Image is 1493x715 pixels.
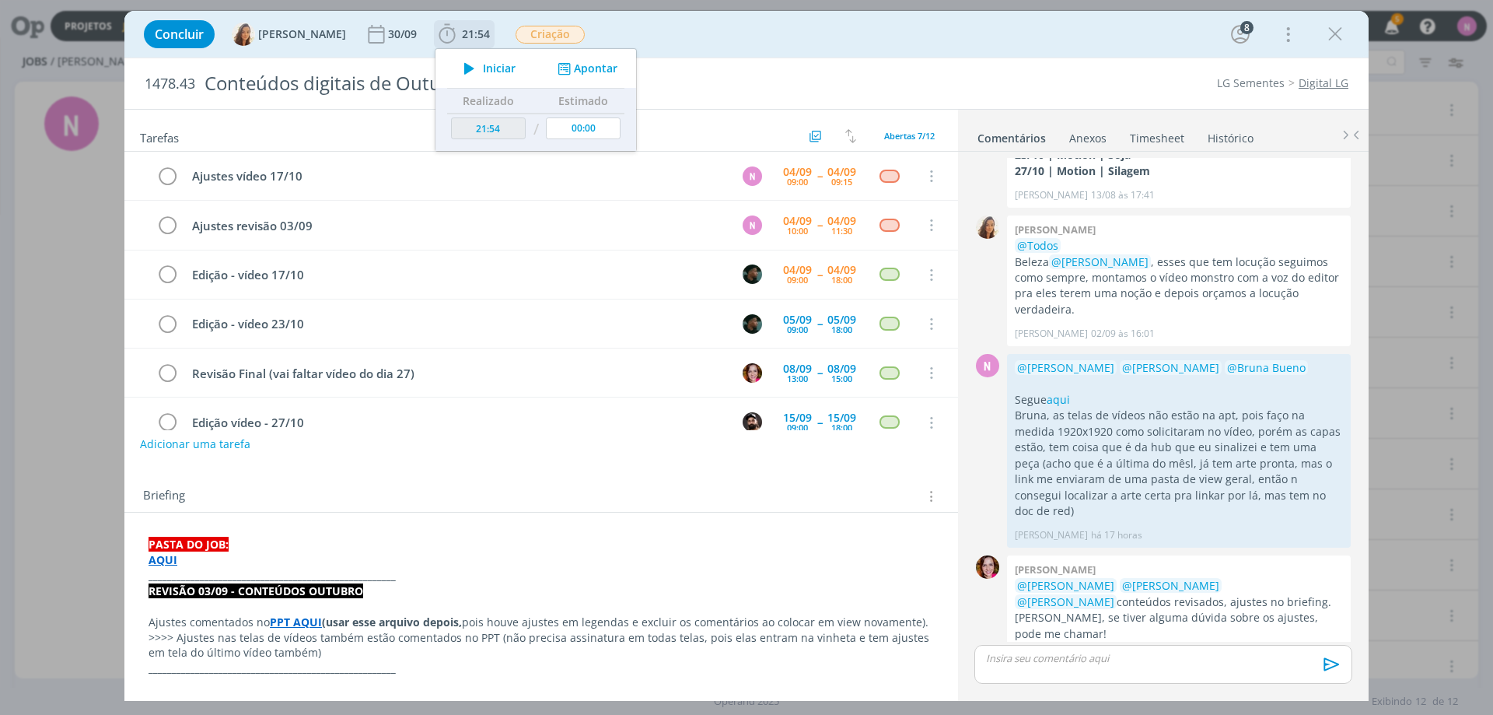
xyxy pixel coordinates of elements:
[530,114,543,145] td: /
[143,486,185,506] span: Briefing
[740,263,764,286] button: K
[1069,131,1107,146] div: Anexos
[740,312,764,335] button: K
[884,130,935,142] span: Abertas 7/12
[554,61,618,77] button: Apontar
[1015,188,1088,202] p: [PERSON_NAME]
[783,265,812,275] div: 04/09
[1122,360,1219,375] span: @[PERSON_NAME]
[149,552,177,567] a: AQUI
[783,166,812,177] div: 04/09
[447,89,530,114] th: Realizado
[322,615,462,629] strong: (usar esse arquivo depois,
[1015,563,1096,577] b: [PERSON_NAME]
[743,265,762,284] img: K
[787,374,808,383] div: 13:00
[232,23,255,46] img: V
[1122,578,1219,593] span: @[PERSON_NAME]
[817,367,822,378] span: --
[1015,223,1096,237] b: [PERSON_NAME]
[388,29,420,40] div: 30/09
[976,556,999,579] img: B
[740,213,764,237] button: N
[743,314,762,334] img: K
[831,226,852,235] div: 11:30
[740,164,764,188] button: N
[185,166,728,186] div: Ajustes vídeo 17/10
[740,411,764,434] button: B
[787,325,808,334] div: 09:00
[1015,408,1343,519] p: Bruna, as telas de vídeos não estão na apt, pois faço na medida 1920x1920 como solicitaram no víd...
[1091,327,1155,341] span: 02/09 às 16:01
[1015,528,1088,542] p: [PERSON_NAME]
[743,363,762,383] img: B
[258,29,346,40] span: [PERSON_NAME]
[845,129,856,143] img: arrow-down-up.svg
[270,615,322,629] a: PPT AQUI
[1217,75,1285,90] a: LG Sementes
[783,314,812,325] div: 05/09
[1091,188,1155,202] span: 13/08 às 17:41
[831,275,852,284] div: 18:00
[827,412,856,423] div: 15/09
[515,25,586,44] button: Criação
[124,11,1369,701] div: dialog
[1299,75,1348,90] a: Digital LG
[977,124,1047,146] a: Comentários
[1129,124,1185,146] a: Timesheet
[1017,578,1114,593] span: @[PERSON_NAME]
[783,412,812,423] div: 15/09
[787,177,808,186] div: 09:00
[827,166,856,177] div: 04/09
[817,269,822,280] span: --
[827,314,856,325] div: 05/09
[455,58,516,79] button: Iniciar
[1015,254,1343,318] p: Beleza , esses que tem locução seguimos como sempre, montamos o vídeo monstro com a voz do editor...
[155,28,204,40] span: Concluir
[185,216,728,236] div: Ajustes revisão 03/09
[740,361,764,384] button: B
[140,127,179,145] span: Tarefas
[817,170,822,181] span: --
[483,63,516,74] span: Iniciar
[1207,124,1254,146] a: Histórico
[783,363,812,374] div: 08/09
[198,65,841,103] div: Conteúdos digitais de Outubro
[827,265,856,275] div: 04/09
[149,537,229,552] strong: PASTA DO JOB:
[1017,594,1114,609] span: @[PERSON_NAME]
[144,20,215,48] button: Concluir
[149,615,934,630] p: Ajustes comentados no pois houve ajustes em legendas e excluir os comentários ao colocar em view ...
[817,219,822,230] span: --
[232,23,346,46] button: V[PERSON_NAME]
[817,417,822,428] span: --
[1017,238,1058,253] span: @Todos
[787,275,808,284] div: 09:00
[1228,22,1253,47] button: 8
[185,314,728,334] div: Edição - vídeo 23/10
[827,363,856,374] div: 08/09
[831,423,852,432] div: 18:00
[1015,163,1150,178] strong: 27/10 | Motion | Silagem
[976,216,999,239] img: V
[1051,254,1149,269] span: @[PERSON_NAME]
[516,26,585,44] span: Criação
[185,265,728,285] div: Edição - vídeo 17/10
[149,584,363,598] strong: REVISÃO 03/09 - CONTEÚDOS OUTUBRO
[783,216,812,226] div: 04/09
[787,226,808,235] div: 10:00
[149,630,934,661] p: >>>> Ajustes nas telas de vídeos também estão comentados no PPT (não precisa assinatura em todas ...
[1017,360,1114,375] span: @[PERSON_NAME]
[542,89,624,114] th: Estimado
[435,22,494,47] button: 21:54
[831,374,852,383] div: 15:00
[149,661,396,675] strong: _____________________________________________________
[743,166,762,186] div: N
[976,354,999,377] div: N
[831,177,852,186] div: 09:15
[149,568,396,583] strong: _____________________________________________________
[743,216,762,235] div: N
[827,216,856,226] div: 04/09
